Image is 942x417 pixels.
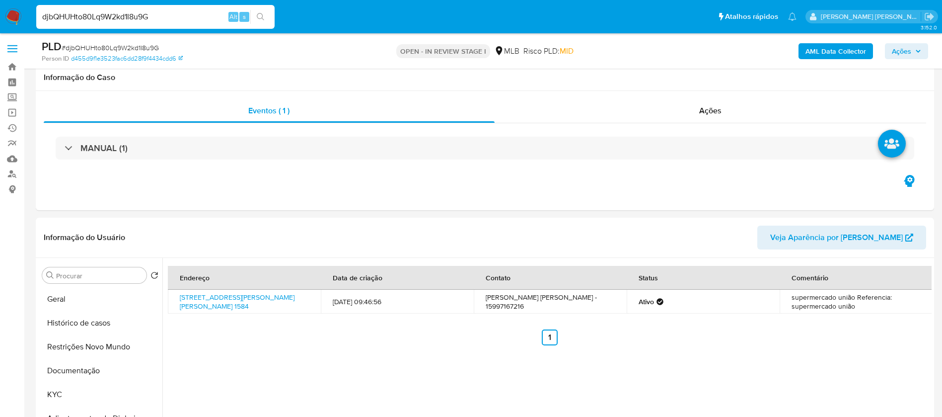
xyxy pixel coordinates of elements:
[924,11,935,22] a: Sair
[560,45,574,57] span: MID
[250,10,271,24] button: search-icon
[42,38,62,54] b: PLD
[321,266,474,290] th: Data de criação
[80,143,128,154] h3: MANUAL (1)
[150,271,158,282] button: Retornar ao pedido padrão
[38,335,162,359] button: Restrições Novo Mundo
[699,105,722,116] span: Ações
[42,54,69,63] b: Person ID
[494,46,519,57] div: MLB
[44,233,125,243] h1: Informação do Usuário
[248,105,290,116] span: Eventos ( 1 )
[38,383,162,407] button: KYC
[725,11,778,22] span: Atalhos rápidos
[892,43,911,59] span: Ações
[321,290,474,314] td: [DATE] 09:46:56
[788,12,797,21] a: Notificações
[780,266,933,290] th: Comentário
[780,290,933,314] td: supermercado união Referencia: supermercado união
[56,137,914,160] div: MANUAL (1)
[627,266,780,290] th: Status
[44,73,926,83] h1: Informação do Caso
[38,311,162,335] button: Histórico de casos
[56,271,143,280] input: Procurar
[46,271,54,279] button: Procurar
[542,330,558,345] a: Ir a la página 1
[639,297,654,306] strong: Ativo
[474,290,627,314] td: [PERSON_NAME] [PERSON_NAME] - 15997167216
[36,10,275,23] input: Pesquise usuários ou casos...
[168,266,321,290] th: Endereço
[396,44,490,58] p: OPEN - IN REVIEW STAGE I
[805,43,866,59] b: AML Data Collector
[798,43,873,59] button: AML Data Collector
[474,266,627,290] th: Contato
[71,54,183,63] a: d455d9f1e3523fac6dd28f9f4434cdd6
[168,330,932,345] nav: Paginación
[243,12,246,21] span: s
[180,292,294,311] a: [STREET_ADDRESS][PERSON_NAME][PERSON_NAME] 1584
[38,287,162,311] button: Geral
[885,43,928,59] button: Ações
[523,46,574,57] span: Risco PLD:
[38,359,162,383] button: Documentação
[229,12,237,21] span: Alt
[757,226,926,250] button: Veja Aparência por [PERSON_NAME]
[62,43,159,53] span: # djbQHUHto80Lq9W2kd1I8u9G
[770,226,903,250] span: Veja Aparência por [PERSON_NAME]
[821,12,921,21] p: renata.fdelgado@mercadopago.com.br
